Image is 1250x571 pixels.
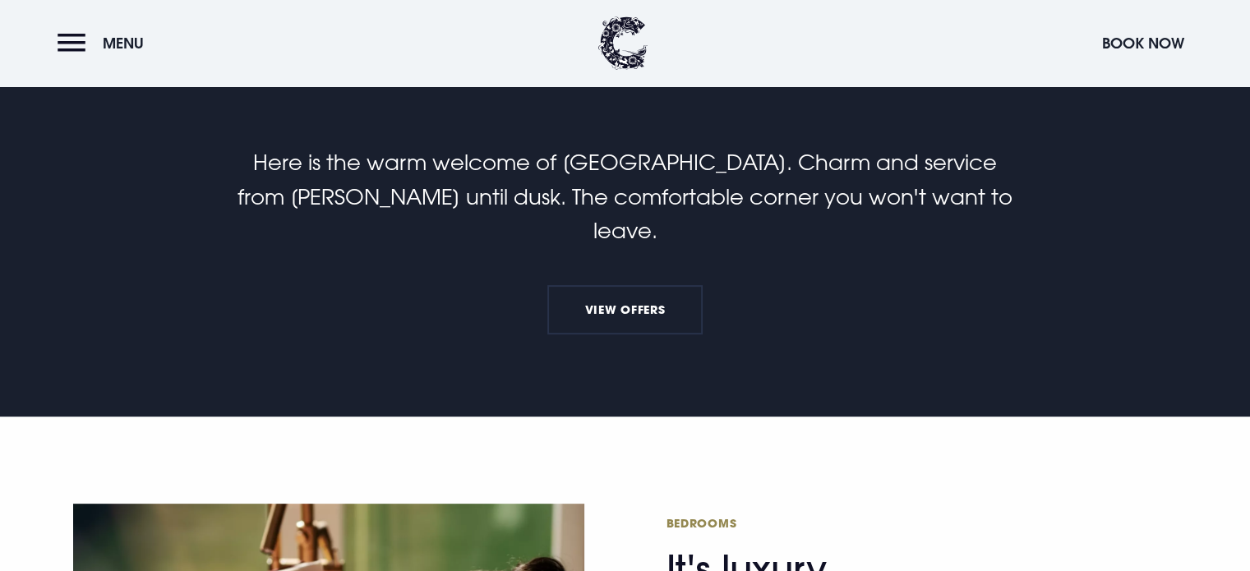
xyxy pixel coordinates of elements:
a: View Offers [547,285,702,334]
p: Here is the warm welcome of [GEOGRAPHIC_DATA]. Charm and service from [PERSON_NAME] until dusk. T... [233,145,1016,248]
span: Menu [103,34,144,53]
span: Bedrooms [667,515,987,531]
img: Clandeboye Lodge [598,16,648,70]
button: Book Now [1094,25,1192,61]
button: Menu [58,25,152,61]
